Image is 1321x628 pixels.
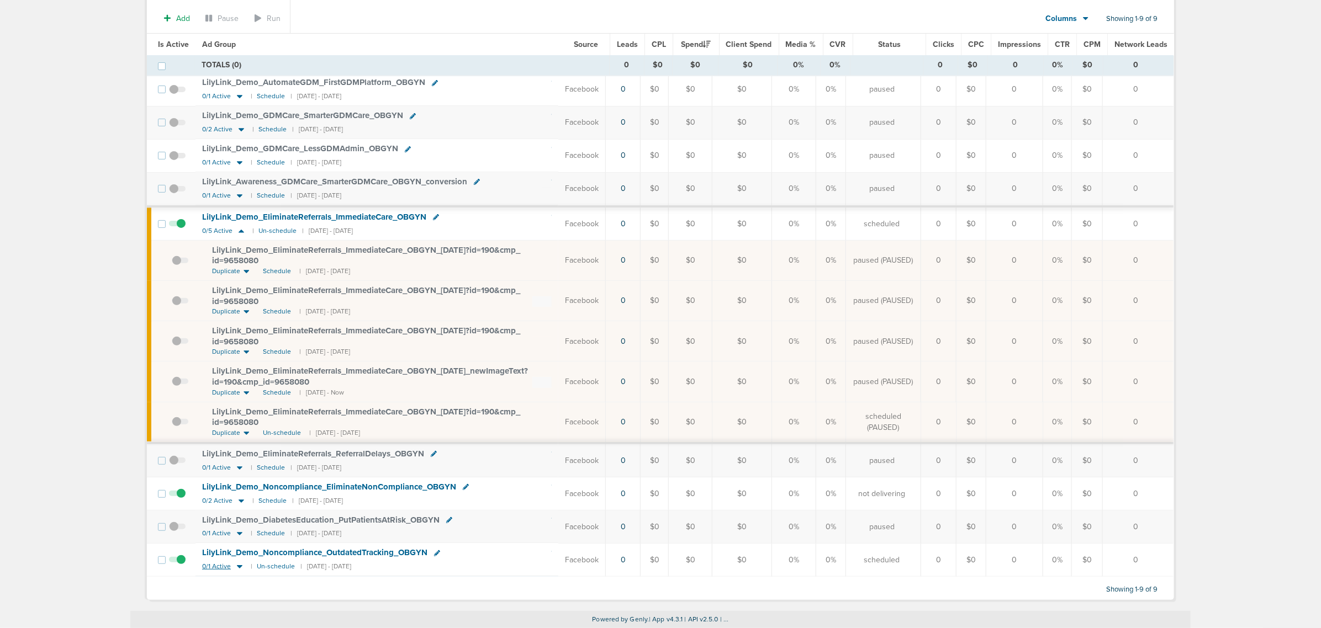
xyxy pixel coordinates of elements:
td: 0 [921,206,957,241]
td: 0 [921,106,957,139]
button: Add [158,10,196,26]
td: Facebook [558,241,606,281]
small: | [DATE] - [DATE] [290,191,341,200]
td: 0% [772,477,816,510]
td: 0 [921,443,957,477]
td: 0% [816,106,846,139]
small: Un-schedule [258,227,297,235]
td: 0% [1043,543,1072,576]
span: paused [869,150,895,161]
td: 0 [986,139,1043,172]
span: | API v2.5.0 [685,615,718,623]
span: 0/1 Active [202,158,231,167]
td: 0% [1043,281,1072,321]
small: | [DATE] - [DATE] [299,267,350,276]
td: $0 [1072,55,1103,75]
td: $0 [712,402,772,443]
small: | [252,125,253,134]
span: LilyLink_ Demo_ Noncompliance_ EliminateNonCompliance_ OBGYN [202,482,456,492]
td: 0 [1103,443,1174,477]
td: $0 [1072,172,1103,206]
td: 0 [921,172,957,206]
a: 0 [621,84,626,94]
td: $0 [957,443,986,477]
span: Source [574,40,599,49]
td: 0 [986,543,1043,576]
span: paused [869,455,895,466]
td: $0 [712,281,772,321]
span: LilyLink_ Demo_ DiabetesEducation_ PutPatientsAtRisk_ OBGYN [202,515,440,525]
td: 0% [1043,241,1072,281]
span: Status [878,40,901,49]
td: Facebook [558,139,606,172]
td: $0 [1072,206,1103,241]
td: $0 [957,73,986,106]
td: 0 [986,172,1043,206]
span: LilyLink_ Demo_ EliminateReferrals_ ImmediateCare_ OBGYN [202,212,426,222]
td: 0% [772,321,816,361]
td: Facebook [558,172,606,206]
span: Impressions [998,40,1041,49]
a: 0 [621,184,626,193]
td: $0 [641,477,669,510]
td: 0% [821,55,850,75]
td: $0 [957,510,986,544]
td: $0 [669,321,712,361]
td: $0 [1072,106,1103,139]
td: $0 [641,321,669,361]
td: $0 [669,443,712,477]
span: LilyLink_ Demo_ EliminateReferrals_ ImmediateCare_ OBGYN_ [DATE]_ newImageText?id=190&cmp_ id=965... [212,366,528,387]
td: $0 [957,361,986,402]
td: 0% [1043,510,1072,544]
span: paused [869,183,895,194]
td: $0 [712,172,772,206]
td: 0 [986,321,1043,361]
span: Network Leads [1114,40,1167,49]
td: $0 [957,402,986,443]
span: Media % [786,40,816,49]
span: scheduled [864,219,900,230]
span: CPC [968,40,984,49]
td: paused (PAUSED) [846,241,921,281]
span: paused [869,521,895,533]
small: Schedule [257,158,285,167]
span: 0/1 Active [202,529,231,537]
td: $0 [669,543,712,576]
span: LilyLink_ Demo_ EliminateReferrals_ ReferralDelays_ OBGYN [202,449,424,459]
td: $0 [1072,361,1103,402]
td: 0 [986,73,1043,106]
span: LilyLink_ Demo_ EliminateReferrals_ ImmediateCare_ OBGYN_ [DATE]?id=190&cmp_ id=9658080 [212,326,520,347]
td: $0 [641,106,669,139]
td: $0 [641,73,669,106]
td: 0 [923,55,958,75]
a: 0 [621,377,626,386]
span: Duplicate [212,267,240,276]
td: paused (PAUSED) [846,281,921,321]
small: | [DATE] - [DATE] [300,562,351,571]
span: LilyLink_ Demo_ AutomateGDM_ FirstGDMPlatform_ OBGYN [202,77,425,87]
small: | [DATE] - [DATE] [299,307,350,316]
td: TOTALS (0) [195,55,610,75]
small: | [DATE] - [DATE] [302,227,353,235]
a: 0 [621,555,626,565]
td: $0 [644,55,672,75]
td: 0 [1103,281,1174,321]
small: Schedule [257,529,285,537]
td: 0 [921,281,957,321]
td: $0 [669,281,712,321]
td: $0 [641,139,669,172]
span: Clicks [933,40,954,49]
td: 0 [921,139,957,172]
td: 0% [772,172,816,206]
td: 0% [1043,443,1072,477]
small: Un-schedule [257,562,295,571]
span: Schedule [263,388,291,397]
td: Facebook [558,206,606,241]
td: $0 [1072,443,1103,477]
small: Schedule [257,191,285,200]
td: 0 [986,510,1043,544]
